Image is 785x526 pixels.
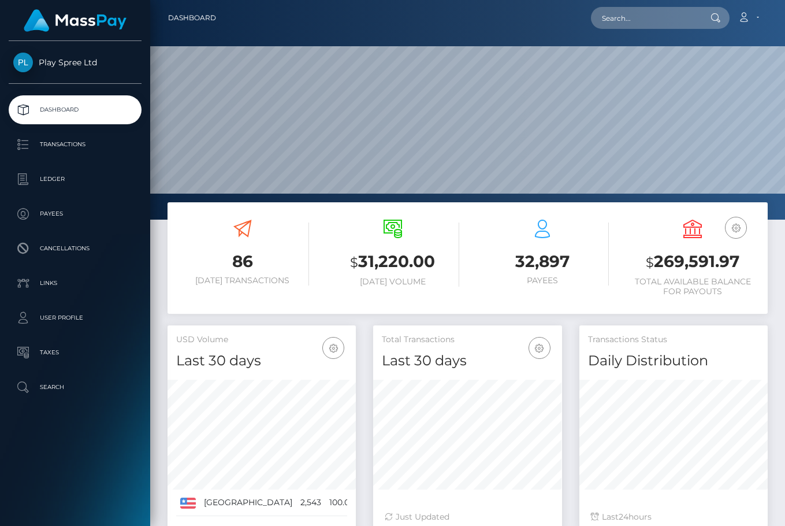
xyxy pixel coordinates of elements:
h5: Transactions Status [588,334,759,346]
h3: 269,591.97 [626,250,759,274]
div: Just Updated [385,511,550,523]
h6: Payees [477,276,609,286]
a: Payees [9,199,142,228]
input: Search... [591,7,700,29]
p: Links [13,275,137,292]
a: Cancellations [9,234,142,263]
small: $ [646,254,654,271]
img: US.png [180,498,196,508]
small: $ [350,254,358,271]
h3: 31,220.00 [326,250,459,274]
p: Search [13,379,137,396]
h6: [DATE] Transactions [176,276,309,286]
h3: 32,897 [477,250,609,273]
h4: Last 30 days [382,351,553,371]
div: Last hours [591,511,756,523]
p: Transactions [13,136,137,153]
p: Taxes [13,344,137,361]
h4: Last 30 days [176,351,347,371]
p: Ledger [13,171,137,188]
a: Links [9,269,142,298]
td: 100.00% [325,490,366,516]
img: MassPay Logo [24,9,127,32]
a: Dashboard [168,6,216,30]
h5: Total Transactions [382,334,553,346]
p: Dashboard [13,101,137,118]
h6: Total Available Balance for Payouts [626,277,759,297]
a: Taxes [9,338,142,367]
a: Search [9,373,142,402]
td: 2,543 [296,490,325,516]
p: Payees [13,205,137,223]
h3: 86 [176,250,309,273]
img: Play Spree Ltd [13,53,33,72]
p: User Profile [13,309,137,327]
td: [GEOGRAPHIC_DATA] [200,490,296,516]
a: User Profile [9,303,142,332]
span: Play Spree Ltd [9,57,142,68]
h6: [DATE] Volume [326,277,459,287]
span: 24 [619,512,628,522]
a: Dashboard [9,95,142,124]
p: Cancellations [13,240,137,257]
h4: Daily Distribution [588,351,759,371]
a: Ledger [9,165,142,194]
h5: USD Volume [176,334,347,346]
a: Transactions [9,130,142,159]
